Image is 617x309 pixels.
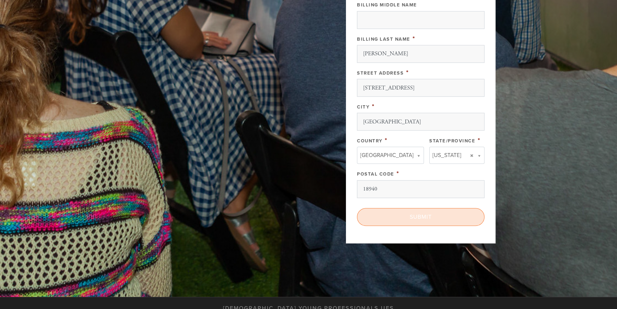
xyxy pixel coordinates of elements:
label: Billing Middle Name [357,2,417,8]
label: State/Province [429,138,475,144]
span: This field is required. [478,136,481,144]
span: This field is required. [406,69,409,76]
span: This field is required. [396,169,399,177]
label: Street Address [357,70,404,76]
label: Postal Code [357,171,394,177]
label: Billing Last Name [357,36,410,42]
a: [GEOGRAPHIC_DATA] [357,147,424,164]
span: [US_STATE] [432,151,461,160]
label: City [357,104,369,110]
span: This field is required. [385,136,388,144]
span: This field is required. [413,35,415,42]
span: This field is required. [372,102,375,110]
a: [US_STATE] [429,147,484,164]
span: [GEOGRAPHIC_DATA] [360,151,414,160]
input: Submit [357,208,484,226]
label: Country [357,138,383,144]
